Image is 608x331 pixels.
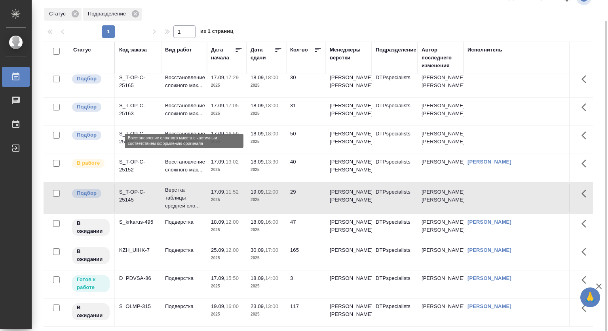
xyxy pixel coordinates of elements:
p: 23.09, [251,303,265,309]
p: 17.09, [211,103,226,108]
div: S_T-OP-C-25152 [119,158,157,174]
td: DTPspecialists [372,154,418,182]
p: 11:52 [226,189,239,195]
button: Здесь прячутся важные кнопки [577,242,596,261]
p: 2025 [251,196,282,204]
p: 2025 [251,138,282,146]
p: 19.09, [251,189,265,195]
td: [PERSON_NAME] [PERSON_NAME] [418,214,464,242]
p: 18.09, [251,159,265,165]
div: Можно подбирать исполнителей [71,188,110,199]
p: В ожидании [77,219,105,235]
p: 17:05 [226,103,239,108]
td: DTPspecialists [372,214,418,242]
div: Исполнитель выполняет работу [71,158,110,169]
div: D_PDVSA-86 [119,274,157,282]
p: 2025 [251,82,282,89]
a: [PERSON_NAME] [467,159,511,165]
div: S_T-OP-C-25145 [119,188,157,204]
p: 18.09, [251,131,265,137]
div: Исполнитель назначен, приступать к работе пока рано [71,302,110,321]
p: 16:59 [226,131,239,137]
td: DTPspecialists [372,270,418,298]
p: 2025 [251,282,282,290]
button: Здесь прячутся важные кнопки [577,270,596,289]
td: 30 [286,70,326,97]
p: 18.09, [251,103,265,108]
div: S_T-OP-C-25165 [119,74,157,89]
div: Автор последнего изменения [422,46,460,70]
p: 2025 [251,310,282,318]
p: Восстановление сложного мак... [165,102,203,118]
p: 13:02 [226,159,239,165]
p: Подбор [77,189,97,197]
td: DTPspecialists [372,126,418,154]
p: Подверстка [165,274,203,282]
td: [PERSON_NAME] [PERSON_NAME] [418,126,464,154]
div: Исполнитель [467,46,502,54]
td: DTPspecialists [372,242,418,270]
p: Восстановление сложного мак... [165,130,203,146]
p: 18.09, [251,74,265,80]
p: [PERSON_NAME] [PERSON_NAME] [330,102,368,118]
td: [PERSON_NAME] [418,299,464,326]
p: 12:00 [226,247,239,253]
p: 17:29 [226,74,239,80]
p: 18.09, [251,219,265,225]
td: 47 [286,214,326,242]
p: Подразделение [88,10,129,18]
p: [PERSON_NAME] [PERSON_NAME] [330,218,368,234]
p: 17.09, [211,189,226,195]
span: из 1 страниц [200,27,234,38]
p: Статус [49,10,68,18]
p: 18.09, [211,219,226,225]
p: [PERSON_NAME] [330,274,368,282]
td: DTPspecialists [372,98,418,126]
div: S_krkarus-495 [119,218,157,226]
button: Здесь прячутся важные кнопки [577,184,596,203]
div: Статус [73,46,91,54]
button: Здесь прячутся важные кнопки [577,214,596,233]
td: [PERSON_NAME] [418,242,464,270]
p: 14:00 [265,275,278,281]
p: 2025 [211,110,243,118]
p: 2025 [251,110,282,118]
p: Подверстка [165,302,203,310]
p: Подбор [77,131,97,139]
p: 17.09, [211,275,226,281]
button: Здесь прячутся важные кнопки [577,70,596,89]
div: Код заказа [119,46,147,54]
p: 16:00 [265,219,278,225]
p: [PERSON_NAME] [PERSON_NAME] [330,130,368,146]
p: Подверстка [165,218,203,226]
p: 15:50 [226,275,239,281]
p: 25.09, [211,247,226,253]
a: [PERSON_NAME] [467,303,511,309]
div: Дата начала [211,46,235,62]
td: 31 [286,98,326,126]
p: 19.09, [211,303,226,309]
p: 17.09, [211,159,226,165]
td: [PERSON_NAME] [PERSON_NAME] [418,184,464,212]
div: Статус [44,8,82,21]
p: 18:00 [265,74,278,80]
p: 2025 [211,166,243,174]
p: В ожидании [77,304,105,320]
p: 2025 [211,138,243,146]
td: 3 [286,270,326,298]
p: Готов к работе [77,276,105,291]
p: Подверстка [165,246,203,254]
a: [PERSON_NAME] [467,275,511,281]
p: [PERSON_NAME], [PERSON_NAME] [330,302,368,318]
div: Исполнитель назначен, приступать к работе пока рано [71,218,110,237]
p: 18:00 [265,103,278,108]
p: 17:00 [265,247,278,253]
p: 2025 [211,82,243,89]
p: [PERSON_NAME] [330,246,368,254]
td: DTPspecialists [372,184,418,212]
p: 2025 [211,282,243,290]
p: 2025 [211,226,243,234]
p: Подбор [77,75,97,83]
td: DTPspecialists [372,299,418,326]
td: 165 [286,242,326,270]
